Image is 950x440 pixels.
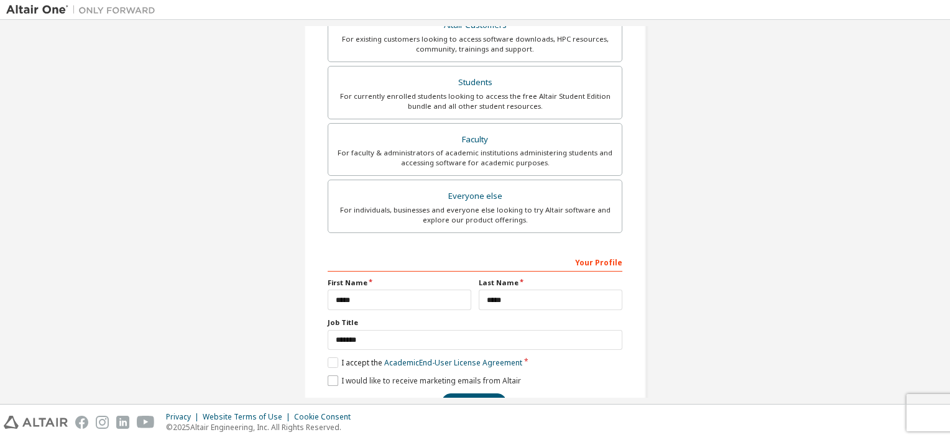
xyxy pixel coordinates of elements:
[328,278,471,288] label: First Name
[6,4,162,16] img: Altair One
[75,416,88,429] img: facebook.svg
[441,393,507,412] button: Next
[328,375,521,386] label: I would like to receive marketing emails from Altair
[116,416,129,429] img: linkedin.svg
[96,416,109,429] img: instagram.svg
[336,188,614,205] div: Everyone else
[336,74,614,91] div: Students
[384,357,522,368] a: Academic End-User License Agreement
[166,412,203,422] div: Privacy
[203,412,294,422] div: Website Terms of Use
[328,357,522,368] label: I accept the
[479,278,622,288] label: Last Name
[137,416,155,429] img: youtube.svg
[336,148,614,168] div: For faculty & administrators of academic institutions administering students and accessing softwa...
[336,131,614,149] div: Faculty
[336,91,614,111] div: For currently enrolled students looking to access the free Altair Student Edition bundle and all ...
[336,34,614,54] div: For existing customers looking to access software downloads, HPC resources, community, trainings ...
[328,252,622,272] div: Your Profile
[336,205,614,225] div: For individuals, businesses and everyone else looking to try Altair software and explore our prod...
[328,318,622,328] label: Job Title
[294,412,358,422] div: Cookie Consent
[4,416,68,429] img: altair_logo.svg
[166,422,358,433] p: © 2025 Altair Engineering, Inc. All Rights Reserved.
